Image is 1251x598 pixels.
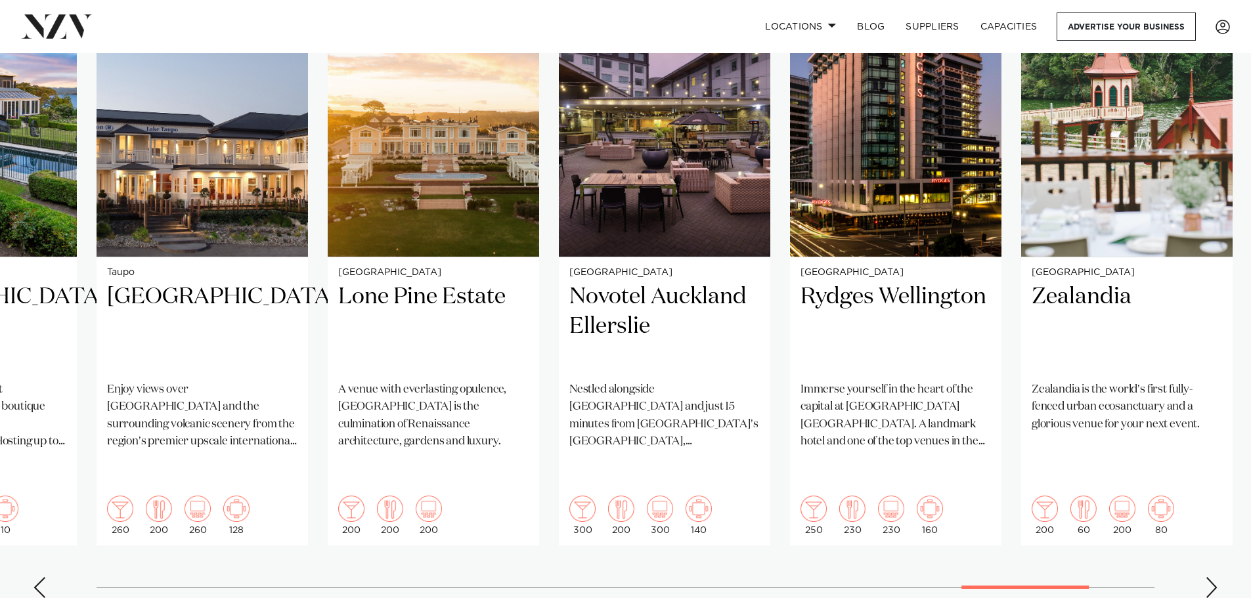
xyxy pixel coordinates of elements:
[846,12,895,41] a: BLOG
[21,14,93,38] img: nzv-logo.png
[569,282,760,371] h2: Novotel Auckland Ellerslie
[1070,496,1097,535] div: 60
[801,496,827,522] img: cocktail.png
[107,496,133,522] img: cocktail.png
[569,496,596,522] img: cocktail.png
[416,496,442,522] img: theatre.png
[1070,496,1097,522] img: dining.png
[185,496,211,522] img: theatre.png
[1109,496,1135,535] div: 200
[839,496,866,535] div: 230
[1032,496,1058,522] img: cocktail.png
[1057,12,1196,41] a: Advertise your business
[801,282,991,371] h2: Rydges Wellington
[107,381,297,450] p: Enjoy views over [GEOGRAPHIC_DATA] and the surrounding volcanic scenery from the region's premier...
[878,496,904,522] img: theatre.png
[608,496,634,522] img: dining.png
[1032,381,1222,433] p: Zealandia is the world's first fully-fenced urban ecosanctuary and a glorious venue for your next...
[416,496,442,535] div: 200
[338,496,364,522] img: cocktail.png
[1032,282,1222,371] h2: Zealandia
[647,496,673,535] div: 300
[801,496,827,535] div: 250
[878,496,904,535] div: 230
[107,282,297,371] h2: [GEOGRAPHIC_DATA]
[107,496,133,535] div: 260
[223,496,250,522] img: meeting.png
[223,496,250,535] div: 128
[146,496,172,535] div: 200
[1148,496,1174,535] div: 80
[755,12,846,41] a: Locations
[917,496,943,522] img: meeting.png
[377,496,403,522] img: dining.png
[1148,496,1174,522] img: meeting.png
[377,496,403,535] div: 200
[608,496,634,535] div: 200
[647,496,673,522] img: theatre.png
[569,496,596,535] div: 300
[1032,496,1058,535] div: 200
[801,381,991,450] p: Immerse yourself in the heart of the capital at [GEOGRAPHIC_DATA] [GEOGRAPHIC_DATA]. A landmark h...
[338,496,364,535] div: 200
[970,12,1048,41] a: Capacities
[569,268,760,278] small: [GEOGRAPHIC_DATA]
[895,12,969,41] a: SUPPLIERS
[338,268,529,278] small: [GEOGRAPHIC_DATA]
[338,381,529,450] p: A venue with everlasting opulence, [GEOGRAPHIC_DATA] is the culmination of Renaissance architectu...
[917,496,943,535] div: 160
[686,496,712,535] div: 140
[801,268,991,278] small: [GEOGRAPHIC_DATA]
[686,496,712,522] img: meeting.png
[107,268,297,278] small: Taupo
[1109,496,1135,522] img: theatre.png
[569,381,760,450] p: Nestled alongside [GEOGRAPHIC_DATA] and just 15 minutes from [GEOGRAPHIC_DATA]'s [GEOGRAPHIC_DATA...
[338,282,529,371] h2: Lone Pine Estate
[185,496,211,535] div: 260
[839,496,866,522] img: dining.png
[1032,268,1222,278] small: [GEOGRAPHIC_DATA]
[146,496,172,522] img: dining.png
